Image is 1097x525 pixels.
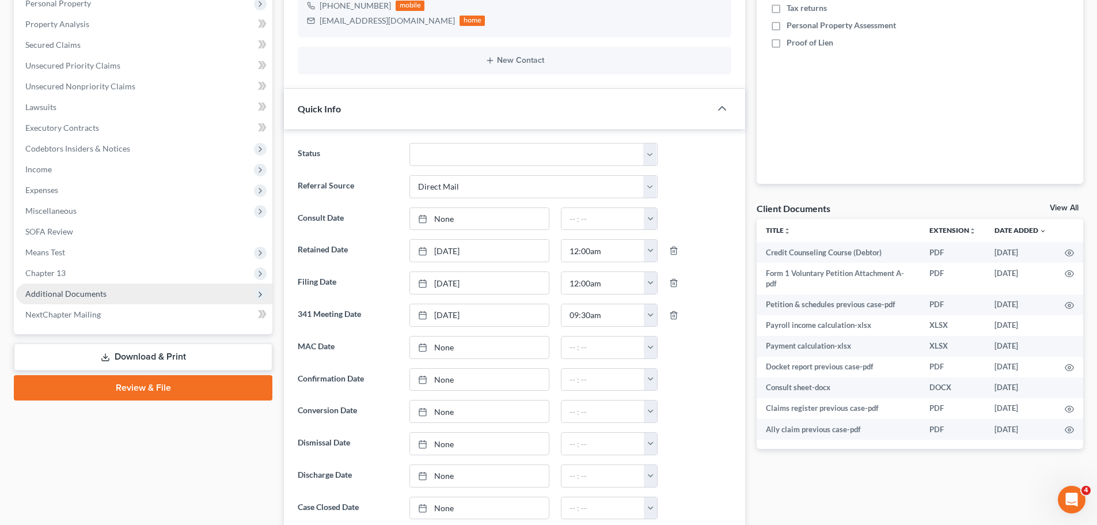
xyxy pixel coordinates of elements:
[757,294,920,315] td: Petition & schedules previous case-pdf
[292,239,403,262] label: Retained Date
[985,398,1056,419] td: [DATE]
[16,304,272,325] a: NextChapter Mailing
[460,16,485,26] div: home
[1050,204,1079,212] a: View All
[757,202,830,214] div: Client Documents
[320,15,455,27] div: [EMAIL_ADDRESS][DOMAIN_NAME]
[561,497,644,519] input: -- : --
[561,433,644,455] input: -- : --
[410,272,549,294] a: [DATE]
[985,377,1056,398] td: [DATE]
[757,398,920,419] td: Claims register previous case-pdf
[787,37,833,48] span: Proof of Lien
[16,76,272,97] a: Unsecured Nonpriority Claims
[292,304,403,327] label: 341 Meeting Date
[920,398,985,419] td: PDF
[994,226,1046,235] a: Date Added expand_more
[25,61,120,70] span: Unsecured Priority Claims
[561,369,644,391] input: -- : --
[787,2,827,14] span: Tax returns
[25,226,73,236] span: SOFA Review
[757,377,920,398] td: Consult sheet-docx
[16,118,272,138] a: Executory Contracts
[25,185,58,195] span: Expenses
[25,123,99,133] span: Executory Contracts
[25,268,66,278] span: Chapter 13
[920,263,985,294] td: PDF
[292,497,403,520] label: Case Closed Date
[985,263,1056,294] td: [DATE]
[1058,486,1085,513] iframe: Intercom live chat
[298,103,341,114] span: Quick Info
[561,208,644,230] input: -- : --
[757,315,920,336] td: Payroll income calculation-xlsx
[969,228,976,235] i: unfold_more
[757,242,920,263] td: Credit Counseling Course (Debtor)
[292,464,403,488] label: Discharge Date
[292,271,403,294] label: Filing Date
[25,247,65,257] span: Means Test
[25,19,89,29] span: Property Analysis
[16,221,272,242] a: SOFA Review
[757,336,920,357] td: Payment calculation-xlsx
[25,289,107,299] span: Additional Documents
[784,228,791,235] i: unfold_more
[14,343,272,371] a: Download & Print
[25,40,81,50] span: Secured Claims
[25,309,101,319] span: NextChapter Mailing
[25,164,52,174] span: Income
[561,240,644,262] input: -- : --
[292,207,403,231] label: Consult Date
[985,315,1056,336] td: [DATE]
[766,226,791,235] a: Titleunfold_more
[561,304,644,326] input: -- : --
[410,337,549,358] a: None
[292,143,403,166] label: Status
[410,369,549,391] a: None
[920,377,985,398] td: DOCX
[292,432,403,455] label: Dismissal Date
[985,242,1056,263] td: [DATE]
[25,102,56,112] span: Lawsuits
[561,401,644,422] input: -- : --
[16,55,272,76] a: Unsecured Priority Claims
[985,336,1056,357] td: [DATE]
[410,304,549,326] a: [DATE]
[920,242,985,263] td: PDF
[1081,486,1091,495] span: 4
[14,375,272,401] a: Review & File
[787,20,896,31] span: Personal Property Assessment
[25,206,77,216] span: Miscellaneous
[920,294,985,315] td: PDF
[307,56,722,65] button: New Contact
[16,14,272,35] a: Property Analysis
[920,419,985,440] td: PDF
[410,433,549,455] a: None
[561,272,644,294] input: -- : --
[292,336,403,359] label: MAC Date
[410,208,549,230] a: None
[757,263,920,294] td: Form 1 Voluntary Petition Attachment A-pdf
[16,97,272,118] a: Lawsuits
[929,226,976,235] a: Extensionunfold_more
[410,240,549,262] a: [DATE]
[25,143,130,153] span: Codebtors Insiders & Notices
[292,400,403,423] label: Conversion Date
[16,35,272,55] a: Secured Claims
[920,357,985,377] td: PDF
[292,175,403,198] label: Referral Source
[985,357,1056,377] td: [DATE]
[920,315,985,336] td: XLSX
[25,81,135,91] span: Unsecured Nonpriority Claims
[410,401,549,422] a: None
[561,337,644,358] input: -- : --
[1039,228,1046,235] i: expand_more
[757,357,920,377] td: Docket report previous case-pdf
[396,1,424,11] div: mobile
[410,497,549,519] a: None
[561,465,644,487] input: -- : --
[920,336,985,357] td: XLSX
[985,419,1056,440] td: [DATE]
[410,465,549,487] a: None
[292,368,403,391] label: Confirmation Date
